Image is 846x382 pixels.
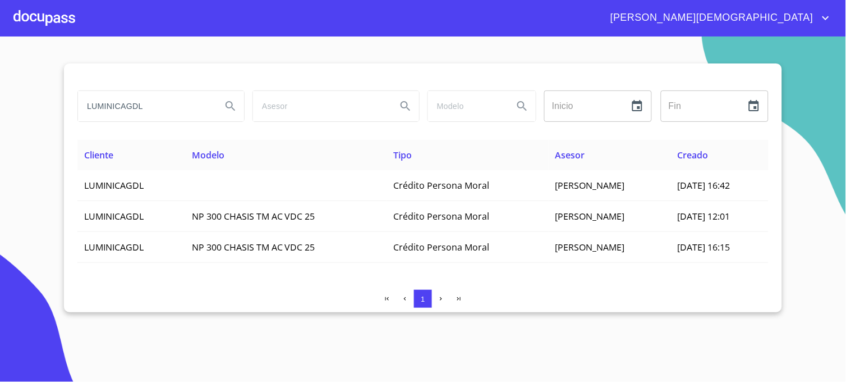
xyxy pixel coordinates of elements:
[394,210,490,222] span: Crédito Persona Moral
[414,290,432,308] button: 1
[421,295,425,303] span: 1
[78,91,213,121] input: search
[192,149,224,161] span: Modelo
[678,179,730,192] span: [DATE] 16:42
[555,210,625,222] span: [PERSON_NAME]
[394,179,490,192] span: Crédito Persona Moral
[509,93,536,120] button: Search
[84,179,144,192] span: LUMINICAGDL
[678,241,730,253] span: [DATE] 16:15
[678,210,730,222] span: [DATE] 12:01
[602,9,819,27] span: [PERSON_NAME][DEMOGRAPHIC_DATA]
[555,179,625,192] span: [PERSON_NAME]
[84,149,113,161] span: Cliente
[84,241,144,253] span: LUMINICAGDL
[392,93,419,120] button: Search
[394,241,490,253] span: Crédito Persona Moral
[217,93,244,120] button: Search
[394,149,412,161] span: Tipo
[555,241,625,253] span: [PERSON_NAME]
[555,149,585,161] span: Asesor
[678,149,709,161] span: Creado
[192,241,315,253] span: NP 300 CHASIS TM AC VDC 25
[192,210,315,222] span: NP 300 CHASIS TM AC VDC 25
[428,91,504,121] input: search
[84,210,144,222] span: LUMINICAGDL
[253,91,388,121] input: search
[602,9,833,27] button: account of current user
